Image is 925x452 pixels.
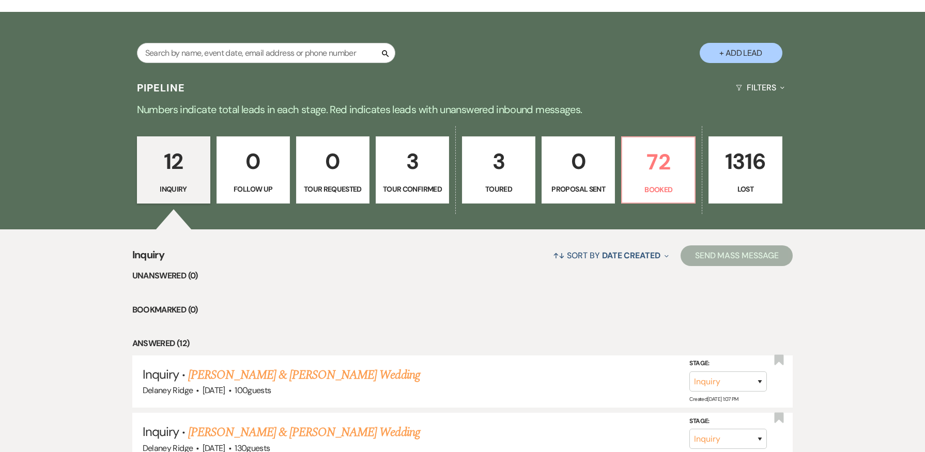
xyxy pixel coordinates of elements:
span: Inquiry [143,366,179,382]
p: 0 [223,144,283,179]
button: Filters [732,74,788,101]
p: Tour Requested [303,183,363,195]
span: Inquiry [143,424,179,440]
a: 72Booked [621,136,696,204]
a: 0Tour Requested [296,136,369,204]
span: Date Created [602,250,660,261]
li: Bookmarked (0) [132,303,793,317]
p: 1316 [715,144,775,179]
span: 100 guests [235,385,271,396]
span: Created: [DATE] 1:07 PM [689,396,738,402]
p: Tour Confirmed [382,183,442,195]
p: 12 [144,144,204,179]
a: 1316Lost [708,136,782,204]
span: Inquiry [132,247,165,269]
a: 0Follow Up [217,136,290,204]
a: 3Toured [462,136,535,204]
p: Lost [715,183,775,195]
a: 0Proposal Sent [542,136,615,204]
p: 0 [548,144,608,179]
p: Follow Up [223,183,283,195]
label: Stage: [689,358,767,369]
h3: Pipeline [137,81,186,95]
p: Toured [469,183,529,195]
button: Sort By Date Created [549,242,673,269]
a: 12Inquiry [137,136,210,204]
p: Numbers indicate total leads in each stage. Red indicates leads with unanswered inbound messages. [90,101,835,118]
a: 3Tour Confirmed [376,136,449,204]
span: Delaney Ridge [143,385,193,396]
p: 3 [382,144,442,179]
p: Booked [628,184,688,195]
input: Search by name, event date, email address or phone number [137,43,395,63]
li: Answered (12) [132,337,793,350]
p: 3 [469,144,529,179]
span: ↑↓ [553,250,565,261]
button: + Add Lead [700,43,782,63]
li: Unanswered (0) [132,269,793,283]
label: Stage: [689,416,767,427]
p: 0 [303,144,363,179]
p: Proposal Sent [548,183,608,195]
button: Send Mass Message [681,245,793,266]
p: Inquiry [144,183,204,195]
span: [DATE] [203,385,225,396]
a: [PERSON_NAME] & [PERSON_NAME] Wedding [188,423,420,442]
a: [PERSON_NAME] & [PERSON_NAME] Wedding [188,366,420,384]
p: 72 [628,145,688,179]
